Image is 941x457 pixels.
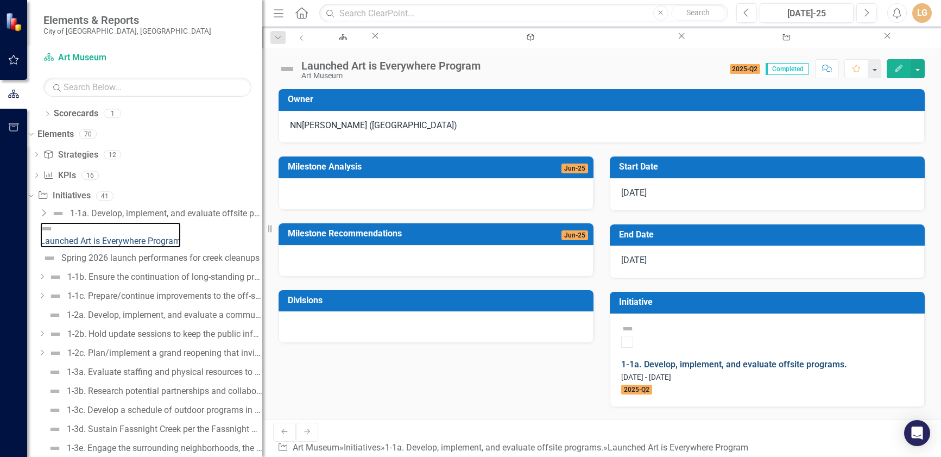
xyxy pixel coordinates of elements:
[621,255,647,265] span: [DATE]
[96,191,113,201] div: 41
[313,30,370,44] a: Art Museum
[43,170,75,182] a: KPIs
[43,27,211,35] small: City of [GEOGRAPHIC_DATA], [GEOGRAPHIC_DATA]
[344,442,381,453] a: Initiatives
[70,209,262,218] div: 1-1a. Develop, implement, and evaluate offsite programs.
[293,442,339,453] a: Art Museum
[54,108,98,120] a: Scorecards
[43,14,211,27] span: Elements & Reports
[46,268,262,286] a: 1-1b. Ensure the continuation of long-standing programs during the closure of the building.
[40,222,181,248] a: Launched Art is Everywhere Program
[104,109,121,118] div: 1
[760,3,854,23] button: [DATE]-25
[48,442,61,455] img: Not Defined
[319,4,728,23] input: Search ClearPoint...
[288,162,509,172] h3: Milestone Analysis
[67,367,262,377] div: 1-3a. Evaluate staffing and physical resources to implement plans.
[290,120,302,132] div: NN
[46,421,262,438] a: 1-3d. Sustain Fassnight Creek per the Fassnight Creek Stewardship Management Plan.
[619,162,919,172] h3: Start Date
[40,235,181,248] div: Launched Art is Everywhere Program
[46,402,262,419] a: 1-3c. Develop a schedule of outdoor programs in the Museum's reopening year.
[904,420,930,446] div: Open Intercom Messenger
[48,309,61,322] img: Not Defined
[61,253,260,263] div: Spring 2026 launch performanes for creek cleanups
[79,130,97,139] div: 70
[687,30,882,44] a: 1-1a. Develop, implement, and evaluate offsite programs.
[37,128,74,141] a: Elements
[912,3,932,23] button: LG
[608,442,748,453] div: Launched Art is Everywhere Program
[67,405,262,415] div: 1-3c. Develop a schedule of outdoor programs in the Museum's reopening year.
[104,150,121,159] div: 12
[49,205,262,222] a: 1-1a. Develop, implement, and evaluate offsite programs.
[46,287,262,305] a: 1-1c. Prepare/continue improvements to the off-site location for Museum operations and programs.
[67,348,262,358] div: 1-2c. Plan/implement a grand reopening that invites the community back to their transformed Museum.
[46,325,262,343] a: 1-2b. Hold update sessions to keep the public informed about the Museum with the Director at the ...
[43,252,56,265] img: Not Defined
[48,423,61,436] img: Not Defined
[67,291,262,301] div: 1-1c. Prepare/continue improvements to the off-site location for Museum operations and programs.
[43,149,98,161] a: Strategies
[40,249,260,267] a: Spring 2026 launch performanes for creek cleanups
[5,12,24,32] img: ClearPoint Strategy
[301,72,481,80] div: Art Museum
[43,52,179,64] a: Art Museum
[67,424,262,434] div: 1-3d. Sustain Fassnight Creek per the Fassnight Creek Stewardship Management Plan.
[46,440,262,457] a: 1-3e. Engage the surrounding neighborhoods, the [GEOGRAPHIC_DATA], and other stakeholders for inp...
[67,386,262,396] div: 1-3b. Research potential partnerships and collaboration opportunities for outdoor programs.
[40,222,53,235] img: Not Defined
[48,404,61,417] img: Not Defined
[619,297,919,307] h3: Initiative
[561,230,588,240] span: Jun-25
[37,190,90,202] a: Initiatives
[279,60,296,78] img: Not Defined
[49,290,62,303] img: Not Defined
[302,120,457,132] div: [PERSON_NAME] ([GEOGRAPHIC_DATA])
[67,443,262,453] div: 1-3e. Engage the surrounding neighborhoods, the [GEOGRAPHIC_DATA], and other stakeholders for inp...
[621,385,652,395] span: 2025-Q2
[385,442,603,453] a: 1-1a. Develop, implement, and evaluate offsite programs.
[301,60,481,72] div: Launched Art is Everywhere Program
[48,385,61,398] img: Not Defined
[46,345,262,362] a: 1-2c. Plan/implement a grand reopening that invites the community back to their transformed Museum.
[49,347,62,360] img: Not Defined
[621,359,847,370] a: 1-1a. Develop, implement, and evaluate offsite programs.
[67,272,262,282] div: 1-1b. Ensure the continuation of long-standing programs during the closure of the building.
[67,310,262,320] div: 1-2a. Develop, implement, and evaluate a communication plan during closure.
[46,383,262,400] a: 1-3b. Research potential partnerships and collaboration opportunities for outdoor programs.
[288,95,919,104] h3: Owner
[730,64,761,74] span: 2025-Q2
[49,328,62,341] img: Not Defined
[48,366,61,379] img: Not Defined
[67,329,262,339] div: 1-2b. Hold update sessions to keep the public informed about the Museum with the Director at the ...
[561,164,588,173] span: Jun-25
[686,8,710,17] span: Search
[390,41,666,54] div: 1-1. Plan for and sustain service to the community while the building is under construction.
[381,30,676,44] a: 1-1. Plan for and sustain service to the community while the building is under construction.
[621,187,647,198] span: [DATE]
[619,230,919,240] h3: End Date
[49,271,62,284] img: Not Defined
[621,322,634,335] img: Not Defined
[766,63,809,75] span: Completed
[697,41,872,54] div: 1-1a. Develop, implement, and evaluate offsite programs.
[763,7,850,20] div: [DATE]-25
[323,41,360,54] div: Art Museum
[52,207,65,220] img: Not Defined
[277,442,753,454] div: » » »
[81,171,99,180] div: 16
[288,229,532,239] h3: Milestone Recommendations
[46,364,262,381] a: 1-3a. Evaluate staffing and physical resources to implement plans.
[671,5,725,21] button: Search
[46,306,262,324] a: 1-2a. Develop, implement, and evaluate a communication plan during closure.
[621,373,671,381] small: [DATE] - [DATE]
[43,78,251,97] input: Search Below...
[288,296,588,305] h3: Divisions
